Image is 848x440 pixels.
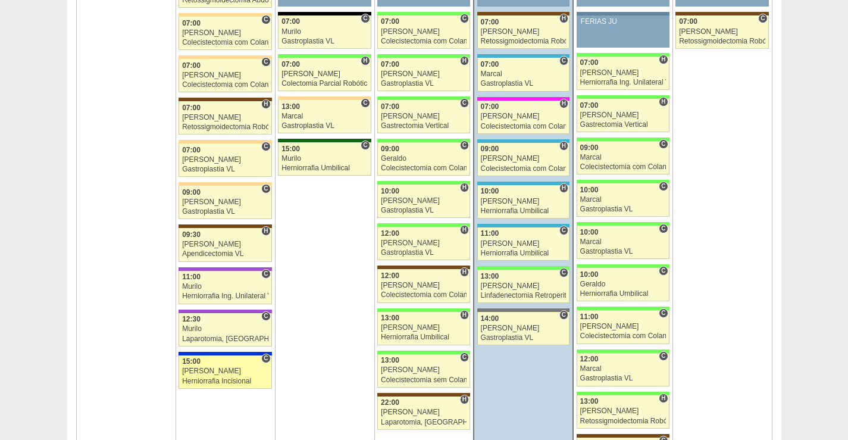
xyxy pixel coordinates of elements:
div: [PERSON_NAME] [580,323,666,330]
div: Colecistectomia com Colangiografia VL [580,163,666,171]
a: C 09:00 Marcal Colecistectomia com Colangiografia VL [577,141,669,174]
div: Colecistectomia com Colangiografia VL [381,38,467,45]
span: Consultório [261,311,270,321]
div: Gastroplastia VL [182,208,268,216]
span: Hospital [460,56,469,65]
div: [PERSON_NAME] [182,367,268,375]
div: [PERSON_NAME] [182,156,268,164]
a: C 07:00 [PERSON_NAME] Gastrectomia Vertical [377,100,470,133]
div: [PERSON_NAME] [481,28,567,36]
div: Key: Brasil [377,12,470,15]
div: Geraldo [580,280,666,288]
div: Colecistectomia com Colangiografia VL [381,164,467,172]
div: Key: Brasil [577,53,669,57]
span: Consultório [261,15,270,24]
div: [PERSON_NAME] [381,70,467,78]
div: Key: Santa Joana [377,393,470,397]
a: H 12:00 [PERSON_NAME] Colecistectomia com Colangiografia VL [377,269,470,302]
div: Marcal [281,113,368,120]
a: C 07:00 [PERSON_NAME] Colecistectomia com Colangiografia VL [179,59,271,92]
div: Key: Aviso [577,12,669,15]
div: Gastroplastia VL [481,334,567,342]
div: Key: Brasil [577,95,669,99]
span: Consultório [460,14,469,23]
span: Hospital [659,97,668,107]
span: 13:00 [281,102,300,111]
div: Retossigmoidectomia Robótica [580,417,666,425]
div: [PERSON_NAME] [580,69,666,77]
span: 07:00 [182,19,201,27]
div: Key: Bartira [179,140,271,143]
div: [PERSON_NAME] [580,111,666,119]
span: 10:00 [580,270,599,279]
a: C 13:00 [PERSON_NAME] Linfadenectomia Retroperitoneal [477,270,569,303]
a: C 10:00 Marcal Gastroplastia VL [577,183,669,217]
a: C 07:00 Marcal Gastroplastia VL [477,58,569,91]
div: Gastroplastia VL [580,375,666,382]
span: 12:00 [580,355,599,363]
span: Consultório [659,308,668,318]
div: Key: Brasil [377,181,470,185]
div: Key: Brasil [377,54,470,58]
div: Gastroplastia VL [481,80,567,88]
span: Consultório [559,310,568,320]
a: H 07:00 [PERSON_NAME] Retossigmoidectomia Robótica [477,15,569,49]
a: FERIAS JU [577,15,669,48]
div: Key: Neomater [477,54,569,58]
div: Key: Brasil [577,222,669,226]
a: C 09:00 Geraldo Colecistectomia com Colangiografia VL [377,142,470,176]
div: [PERSON_NAME] [481,240,567,248]
span: Hospital [659,55,668,64]
div: Key: Brasil [377,223,470,227]
span: Hospital [261,226,270,236]
span: Consultório [261,142,270,151]
div: Key: São Bernardo [477,308,569,312]
a: C 07:00 [PERSON_NAME] Retossigmoidectomia Robótica [675,15,768,49]
a: C 15:00 Murilo Herniorrafia Umbilical [278,142,371,176]
div: Herniorrafia Umbilical [381,333,467,341]
div: [PERSON_NAME] [481,155,567,163]
span: 13:00 [381,356,399,364]
div: [PERSON_NAME] [182,71,268,79]
div: Herniorrafia Umbilical [481,207,567,215]
div: Key: Brasil [377,96,470,100]
span: Hospital [659,394,668,403]
span: 22:00 [381,398,399,407]
span: 07:00 [381,60,399,68]
div: Marcal [580,196,666,204]
div: Murilo [281,155,368,163]
div: Key: Bartira [179,182,271,186]
div: [PERSON_NAME] [381,408,467,416]
div: Key: Brasil [278,54,371,58]
span: 07:00 [580,58,599,67]
span: Consultório [659,224,668,233]
div: [PERSON_NAME] [679,28,765,36]
a: H 13:00 [PERSON_NAME] Herniorrafia Umbilical [377,312,470,345]
div: Colecistectomia com Colangiografia VL [580,332,666,340]
span: Consultório [261,57,270,67]
div: [PERSON_NAME] [381,282,467,289]
div: Key: Brasil [377,139,470,142]
a: H 07:00 [PERSON_NAME] Gastrectomia Vertical [577,99,669,132]
div: Key: Brasil [577,138,669,141]
span: Consultório [261,184,270,194]
div: Herniorrafia Ing. Unilateral VL [182,292,268,300]
span: 10:00 [580,186,599,194]
span: Hospital [559,99,568,108]
div: Marcal [481,70,567,78]
div: Key: Santa Joana [577,434,669,438]
div: Marcal [580,238,666,246]
a: H 12:00 [PERSON_NAME] Gastroplastia VL [377,227,470,260]
a: C 15:00 [PERSON_NAME] Herniorrafia Incisional [179,355,271,389]
a: H 07:00 [PERSON_NAME] Colecistectomia com Colangiografia VL [477,101,569,134]
span: 12:00 [381,272,399,280]
a: C 11:00 [PERSON_NAME] Colecistectomia com Colangiografia VL [577,310,669,344]
div: Murilo [182,283,268,291]
div: Retossigmoidectomia Robótica [481,38,567,45]
a: C 10:00 Geraldo Herniorrafia Umbilical [577,268,669,301]
div: Gastroplastia VL [281,38,368,45]
span: Consultório [460,98,469,108]
div: Gastroplastia VL [381,80,467,88]
div: Herniorrafia Incisional [182,377,268,385]
div: Key: Santa Joana [675,12,768,15]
